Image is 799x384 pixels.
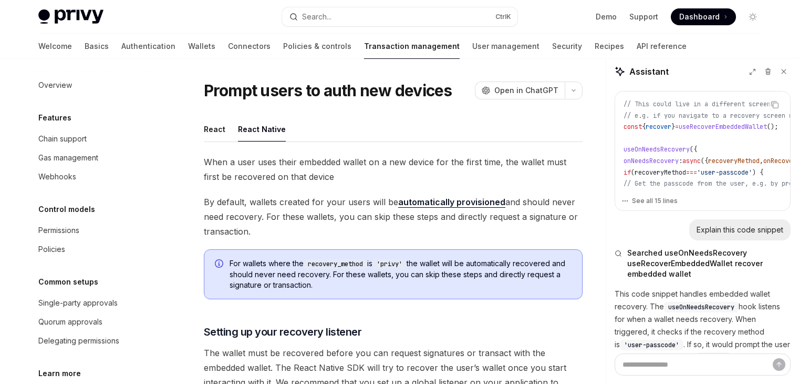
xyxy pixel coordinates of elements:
[624,168,631,177] span: if
[760,157,763,165] span: ,
[635,168,686,177] span: recoveryMethod
[679,157,682,165] span: :
[624,100,774,108] span: // This could live in a different screen,
[615,248,791,279] button: Searched useOnNeedsRecovery useRecoverEmbeddedWallet recover embedded wallet
[627,248,791,279] span: Searched useOnNeedsRecovery useRecoverEmbeddedWallet recover embedded wallet
[495,13,511,21] span: Ctrl K
[671,123,675,131] span: }
[302,11,331,23] div: Search...
[38,316,102,328] div: Quorum approvals
[697,225,783,235] div: Explain this code snippet
[629,65,669,78] span: Assistant
[773,358,785,371] button: Send message
[744,8,761,25] button: Toggle dark mode
[282,7,517,26] button: Search...CtrlK
[631,168,635,177] span: (
[624,341,679,349] span: 'user-passcode'
[552,34,582,59] a: Security
[38,243,65,256] div: Policies
[38,151,98,164] div: Gas management
[690,145,697,154] span: ({
[38,112,71,124] h5: Features
[204,195,583,239] span: By default, wallets created for your users will be and should never need recovery. For these wall...
[38,297,118,309] div: Single-party approvals
[38,276,98,288] h5: Common setups
[188,34,215,59] a: Wallets
[364,34,460,59] a: Transaction management
[767,123,778,131] span: ();
[494,85,558,96] span: Open in ChatGPT
[752,168,763,177] span: ) {
[708,157,760,165] span: recoveryMethod
[637,34,687,59] a: API reference
[38,34,72,59] a: Welcome
[671,8,736,25] a: Dashboard
[30,148,164,167] a: Gas management
[38,367,81,380] h5: Learn more
[642,123,646,131] span: {
[686,168,697,177] span: ===
[30,331,164,350] a: Delegating permissions
[697,168,752,177] span: 'user-passcode'
[671,191,675,199] span: =
[283,34,351,59] a: Policies & controls
[679,123,767,131] span: useRecoverEmbeddedWallet
[304,259,367,269] code: recovery_method
[398,197,505,208] a: automatically provisioned
[624,123,642,131] span: const
[615,353,791,376] textarea: Ask a question...
[38,133,87,145] div: Chain support
[679,12,720,22] span: Dashboard
[30,129,164,148] a: Chain support
[372,259,407,269] code: 'privy'
[204,155,583,184] span: When a user uses their embedded wallet on a new device for the first time, the wallet must first ...
[30,221,164,240] a: Permissions
[624,157,679,165] span: onNeedsRecovery
[596,12,617,22] a: Demo
[30,167,164,186] a: Webhooks
[629,12,658,22] a: Support
[675,191,763,199] span: 'user-provided-passcode'
[595,34,624,59] a: Recipes
[38,203,95,216] h5: Control models
[230,258,572,290] span: For wallets where the is the wallet will be automatically recovered and should never need recover...
[30,240,164,259] a: Policies
[38,335,119,347] div: Delegating permissions
[215,259,225,270] svg: Info
[768,98,782,112] button: Copy the contents from the code block
[642,191,671,199] span: password
[624,145,690,154] span: useOnNeedsRecovery
[38,170,76,183] div: Webhooks
[646,123,671,131] span: recover
[624,191,642,199] span: const
[668,303,734,311] span: useOnNeedsRecovery
[204,117,225,142] button: React
[121,34,175,59] a: Authentication
[85,34,109,59] a: Basics
[38,9,103,24] img: light logo
[204,325,362,339] span: Setting up your recovery listener
[30,294,164,312] a: Single-party approvals
[204,81,452,100] h1: Prompt users to auth new devices
[675,123,679,131] span: =
[701,157,708,165] span: ({
[228,34,271,59] a: Connectors
[472,34,539,59] a: User management
[30,76,164,95] a: Overview
[38,224,79,237] div: Permissions
[238,117,286,142] button: React Native
[682,157,701,165] span: async
[621,194,784,208] button: See all 15 lines
[30,312,164,331] a: Quorum approvals
[38,79,72,92] div: Overview
[475,82,565,99] button: Open in ChatGPT
[763,191,767,199] span: ;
